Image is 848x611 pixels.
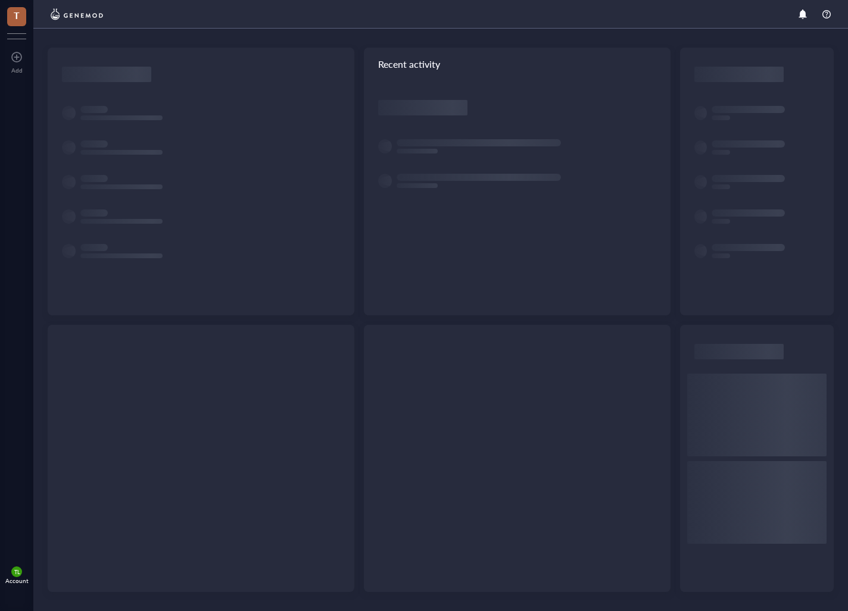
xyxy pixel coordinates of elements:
[48,7,106,21] img: genemod-logo
[11,67,23,74] div: Add
[364,48,671,81] div: Recent activity
[14,569,20,575] span: TL
[14,8,20,23] span: T
[5,577,29,584] div: Account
